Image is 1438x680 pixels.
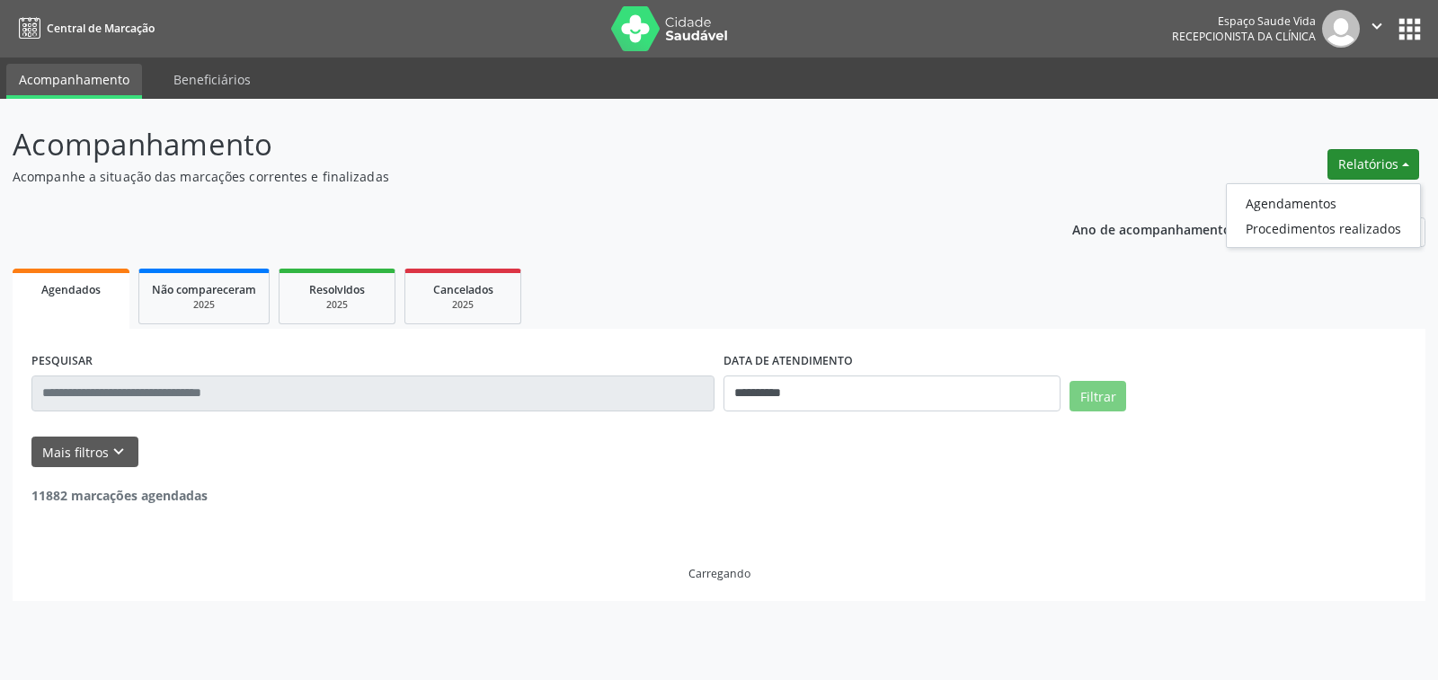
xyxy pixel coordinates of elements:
[31,348,93,375] label: PESQUISAR
[1070,381,1126,411] button: Filtrar
[309,282,365,297] span: Resolvidos
[13,122,1001,167] p: Acompanhamento
[6,64,142,99] a: Acompanhamento
[1322,10,1360,48] img: img
[688,566,750,581] div: Carregando
[1394,13,1425,45] button: apps
[152,282,256,297] span: Não compareceram
[723,348,853,375] label: DATA DE ATENDIMENTO
[13,167,1001,186] p: Acompanhe a situação das marcações correntes e finalizadas
[433,282,493,297] span: Cancelados
[418,298,508,312] div: 2025
[1227,190,1420,216] a: Agendamentos
[1327,149,1419,180] button: Relatórios
[1072,217,1231,240] p: Ano de acompanhamento
[152,298,256,312] div: 2025
[292,298,382,312] div: 2025
[1367,16,1387,36] i: 
[13,13,155,43] a: Central de Marcação
[1360,10,1394,48] button: 
[31,437,138,468] button: Mais filtroskeyboard_arrow_down
[1172,13,1316,29] div: Espaço Saude Vida
[41,282,101,297] span: Agendados
[47,21,155,36] span: Central de Marcação
[1172,29,1316,44] span: Recepcionista da clínica
[161,64,263,95] a: Beneficiários
[31,487,208,504] strong: 11882 marcações agendadas
[109,442,129,462] i: keyboard_arrow_down
[1227,216,1420,241] a: Procedimentos realizados
[1226,183,1421,248] ul: Relatórios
